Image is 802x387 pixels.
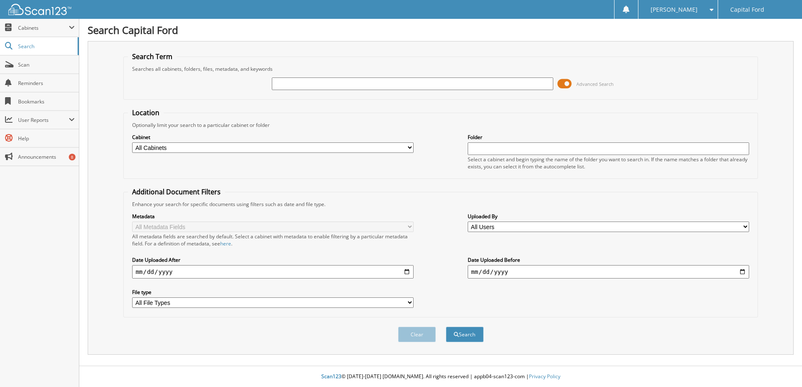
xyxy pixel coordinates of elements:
div: 8 [69,154,76,160]
img: scan123-logo-white.svg [8,4,71,15]
span: Advanced Search [576,81,614,87]
legend: Location [128,108,164,117]
span: [PERSON_NAME] [651,7,698,12]
span: Scan123 [321,373,341,380]
label: Folder [468,134,749,141]
span: User Reports [18,116,69,124]
div: All metadata fields are searched by default. Select a cabinet with metadata to enable filtering b... [132,233,414,247]
legend: Search Term [128,52,177,61]
span: Search [18,43,73,50]
span: Announcements [18,153,75,160]
div: Optionally limit your search to a particular cabinet or folder [128,121,753,129]
div: Searches all cabinets, folders, files, metadata, and keywords [128,65,753,72]
h1: Search Capital Ford [88,23,794,37]
label: Uploaded By [468,213,749,220]
label: Date Uploaded Before [468,256,749,263]
span: Capital Ford [730,7,764,12]
input: end [468,265,749,279]
span: Help [18,135,75,142]
span: Scan [18,61,75,68]
span: Bookmarks [18,98,75,105]
span: Cabinets [18,24,69,31]
div: © [DATE]-[DATE] [DOMAIN_NAME]. All rights reserved | appb04-scan123-com | [79,366,802,387]
legend: Additional Document Filters [128,187,225,196]
a: here [220,240,231,247]
label: Metadata [132,213,414,220]
div: Select a cabinet and begin typing the name of the folder you want to search in. If the name match... [468,156,749,170]
label: File type [132,289,414,296]
label: Cabinet [132,134,414,141]
input: start [132,265,414,279]
span: Reminders [18,80,75,87]
div: Enhance your search for specific documents using filters such as date and file type. [128,201,753,208]
a: Privacy Policy [529,373,560,380]
label: Date Uploaded After [132,256,414,263]
button: Search [446,327,484,342]
button: Clear [398,327,436,342]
